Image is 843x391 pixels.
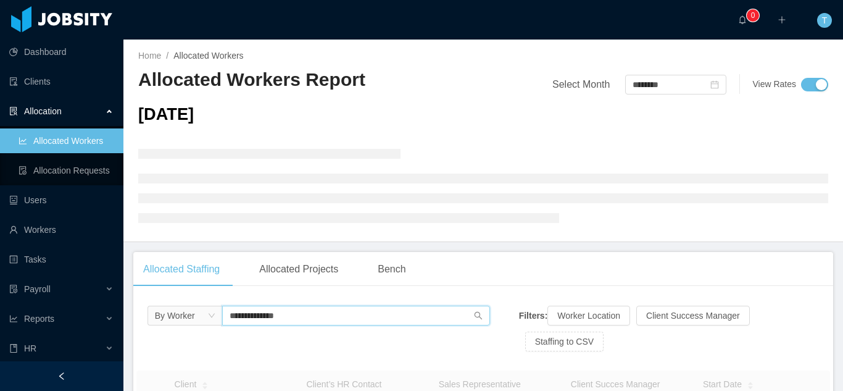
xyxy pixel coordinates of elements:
[208,312,215,321] i: icon: down
[9,314,18,323] i: icon: line-chart
[173,51,243,61] span: Allocated Workers
[249,252,348,287] div: Allocated Projects
[747,9,759,22] sup: 0
[368,252,415,287] div: Bench
[474,311,483,320] i: icon: search
[9,285,18,293] i: icon: file-protect
[525,332,604,351] button: Staffing to CSV
[133,252,230,287] div: Allocated Staffing
[9,107,18,116] i: icon: solution
[19,128,114,153] a: icon: line-chartAllocated Workers
[636,306,750,326] button: Client Success Manager
[138,67,483,93] h2: Allocated Workers Report
[9,69,114,94] a: icon: auditClients
[9,247,114,272] a: icon: profileTasks
[547,306,630,326] button: Worker Location
[138,51,161,61] a: Home
[822,13,828,28] span: T
[24,106,62,116] span: Allocation
[778,15,786,24] i: icon: plus
[24,284,51,294] span: Payroll
[138,104,194,124] span: [DATE]
[738,15,747,24] i: icon: bell
[9,188,114,212] a: icon: robotUsers
[552,79,610,90] span: Select Month
[9,40,114,64] a: icon: pie-chartDashboard
[9,344,18,353] i: icon: book
[519,311,548,321] strong: Filters:
[710,80,719,89] i: icon: calendar
[24,343,36,353] span: HR
[166,51,168,61] span: /
[24,314,54,324] span: Reports
[155,306,195,325] div: By Worker
[752,79,796,89] span: View Rates
[9,217,114,242] a: icon: userWorkers
[19,158,114,183] a: icon: file-doneAllocation Requests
